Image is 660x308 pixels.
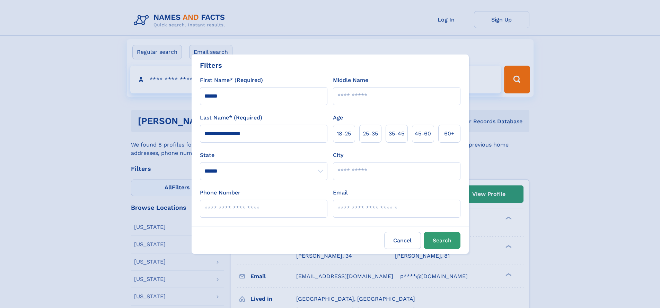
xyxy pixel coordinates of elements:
[424,232,460,249] button: Search
[200,151,327,159] label: State
[333,151,343,159] label: City
[389,130,404,138] span: 35‑45
[444,130,455,138] span: 60+
[384,232,421,249] label: Cancel
[333,76,368,84] label: Middle Name
[200,114,262,122] label: Last Name* (Required)
[333,189,348,197] label: Email
[363,130,378,138] span: 25‑35
[200,189,240,197] label: Phone Number
[333,114,343,122] label: Age
[415,130,431,138] span: 45‑60
[200,60,222,70] div: Filters
[200,76,263,84] label: First Name* (Required)
[337,130,351,138] span: 18‑25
